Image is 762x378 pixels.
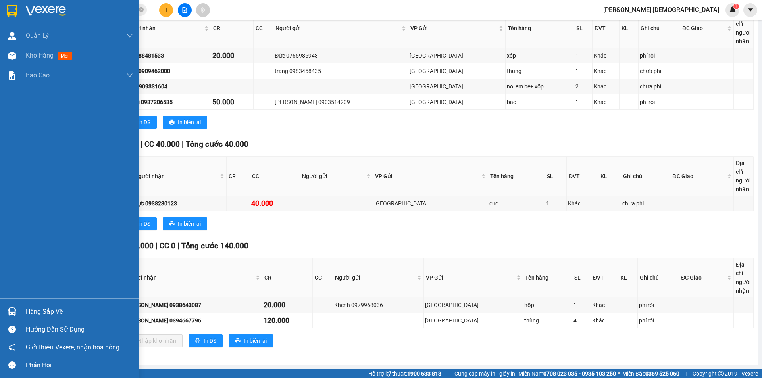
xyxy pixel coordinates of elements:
[26,31,49,40] span: Quản Lý
[204,336,216,345] span: In DS
[375,172,480,180] span: VP Gửi
[640,82,679,91] div: chưa phí
[8,343,16,351] span: notification
[195,338,200,344] span: printer
[335,273,416,282] span: Người gửi
[489,199,543,208] div: cuc
[163,116,207,129] button: printerIn biên lai
[212,50,252,61] div: 20.000
[747,6,754,13] span: caret-down
[275,24,400,33] span: Người gửi
[123,217,157,230] button: printerIn DS
[163,217,207,230] button: printerIn biên lai
[620,9,639,48] th: KL
[244,336,267,345] span: In biên lai
[200,7,206,13] span: aim
[425,316,521,325] div: [GEOGRAPHIC_DATA]
[640,51,679,60] div: phí rồi
[127,72,133,79] span: down
[575,67,591,75] div: 1
[8,52,16,60] img: warehouse-icon
[182,140,184,149] span: |
[488,157,545,196] th: Tên hàng
[736,260,751,295] div: Địa chỉ người nhận
[733,4,739,9] sup: 1
[507,67,573,75] div: thùng
[575,82,591,91] div: 2
[567,157,598,196] th: ĐVT
[182,7,187,13] span: file-add
[594,82,618,91] div: Khác
[594,98,618,106] div: Khác
[140,140,142,149] span: |
[454,369,516,378] span: Cung cấp máy in - giấy in:
[424,297,523,313] td: Sài Gòn
[125,98,210,106] div: Trang 0937206535
[177,241,179,250] span: |
[410,82,504,91] div: [GEOGRAPHIC_DATA]
[407,370,441,377] strong: 1900 633 818
[26,324,133,336] div: Hướng dẫn sử dụng
[593,9,619,48] th: ĐVT
[125,51,210,60] div: Vy 0988481533
[408,63,506,79] td: Sài Gòn
[139,6,144,14] span: close-circle
[574,9,593,48] th: SL
[410,98,504,106] div: [GEOGRAPHIC_DATA]
[597,5,725,15] span: [PERSON_NAME].[DEMOGRAPHIC_DATA]
[262,258,313,297] th: CR
[8,307,16,316] img: warehouse-icon
[302,172,365,180] span: Người gửi
[123,116,157,129] button: printerIn DS
[523,258,572,297] th: Tên hàng
[592,301,617,309] div: Khác
[645,370,679,377] strong: 0369 525 060
[127,33,133,39] span: down
[26,306,133,318] div: Hàng sắp về
[264,299,311,311] div: 20.000
[507,98,573,106] div: bao
[743,3,757,17] button: caret-down
[114,241,154,250] span: CR 140.000
[507,82,573,91] div: noi em bé+ xốp
[640,98,679,106] div: phí rồi
[254,9,273,48] th: CC
[507,51,573,60] div: xóp
[138,118,150,127] span: In DS
[568,199,597,208] div: Khác
[575,51,591,60] div: 1
[159,3,173,17] button: plus
[160,241,175,250] span: CC 0
[313,258,333,297] th: CC
[592,316,617,325] div: Khác
[639,9,680,48] th: Ghi chú
[546,199,565,208] div: 1
[685,369,687,378] span: |
[169,221,175,227] span: printer
[638,258,679,297] th: Ghi chú
[408,94,506,110] td: Sài Gòn
[26,70,50,80] span: Báo cáo
[156,241,158,250] span: |
[8,361,16,369] span: message
[211,9,254,48] th: CR
[573,316,590,325] div: 4
[373,196,488,211] td: Sài Gòn
[138,219,150,228] span: In DS
[408,79,506,94] td: Sài Gòn
[408,48,506,63] td: Sài Gòn
[126,316,261,325] div: [PERSON_NAME] 0394667796
[123,334,183,347] button: downloadNhập kho nhận
[275,67,407,75] div: trang 0983458435
[410,51,504,60] div: [GEOGRAPHIC_DATA]
[235,338,241,344] span: printer
[681,273,725,282] span: ĐC Giao
[229,334,273,347] button: printerIn biên lai
[125,67,210,75] div: Loan 0909462000
[227,157,250,196] th: CR
[524,316,570,325] div: thùng
[8,71,16,80] img: solution-icon
[178,118,201,127] span: In biên lai
[729,6,736,13] img: icon-new-feature
[735,4,737,9] span: 1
